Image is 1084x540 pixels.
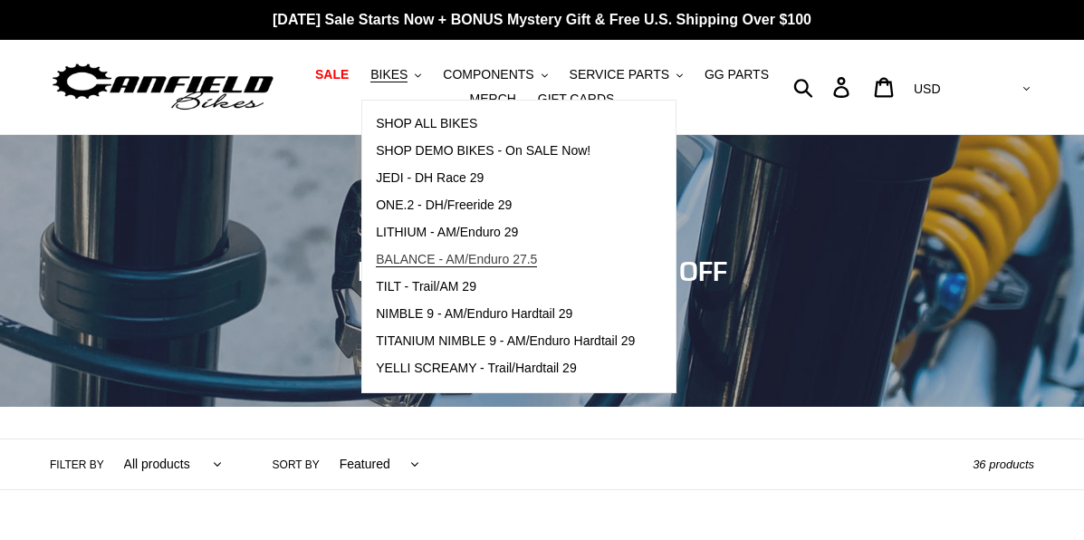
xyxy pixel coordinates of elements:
a: TITANIUM NIMBLE 9 - AM/Enduro Hardtail 29 [362,328,648,355]
a: YELLI SCREAMY - Trail/Hardtail 29 [362,355,648,382]
span: GIFT CARDS [538,92,615,107]
img: Canfield Bikes [50,59,276,116]
a: SHOP DEMO BIKES - On SALE Now! [362,138,648,165]
span: ONE.2 - DH/Freeride 29 [376,198,512,213]
span: SHOP ALL BIKES [376,116,477,131]
span: SERVICE PARTS [570,67,669,82]
a: GIFT CARDS [529,87,624,111]
a: ONE.2 - DH/Freeride 29 [362,192,648,219]
span: BALANCE - AM/Enduro 27.5 [376,252,537,267]
button: SERVICE PARTS [561,63,692,87]
a: LITHIUM - AM/Enduro 29 [362,219,648,246]
span: YELLI SCREAMY - Trail/Hardtail 29 [376,361,577,376]
label: Sort by [273,457,320,473]
a: BALANCE - AM/Enduro 27.5 [362,246,648,274]
a: SALE [306,63,358,87]
span: BIKE DEALS - UP TO 40% OFF [358,255,727,287]
span: SHOP DEMO BIKES - On SALE Now! [376,143,590,159]
span: COMPONENTS [443,67,533,82]
span: 36 products [973,458,1034,471]
a: SHOP ALL BIKES [362,111,648,138]
span: MERCH [470,92,516,107]
span: LITHIUM - AM/Enduro 29 [376,225,518,240]
a: NIMBLE 9 - AM/Enduro Hardtail 29 [362,301,648,328]
span: NIMBLE 9 - AM/Enduro Hardtail 29 [376,306,572,322]
span: TILT - Trail/AM 29 [376,279,476,294]
label: Filter by [50,457,104,473]
span: SALE [315,67,349,82]
span: TITANIUM NIMBLE 9 - AM/Enduro Hardtail 29 [376,333,635,349]
button: BIKES [361,63,430,87]
span: BIKES [370,67,408,82]
button: COMPONENTS [434,63,556,87]
a: GG PARTS [695,63,778,87]
span: JEDI - DH Race 29 [376,170,484,186]
a: MERCH [461,87,525,111]
span: GG PARTS [705,67,769,82]
a: TILT - Trail/AM 29 [362,274,648,301]
a: JEDI - DH Race 29 [362,165,648,192]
